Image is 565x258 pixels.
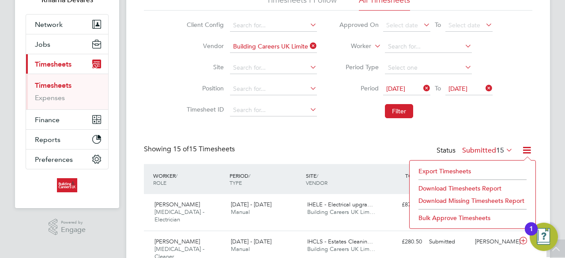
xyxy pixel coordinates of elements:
label: Submitted [462,146,513,155]
a: Go to home page [26,178,109,192]
input: Search for... [230,104,317,116]
span: Jobs [35,40,50,49]
span: TOTAL [405,172,421,179]
div: Submitted [426,235,471,249]
span: [PERSON_NAME] [154,238,200,245]
span: [DATE] [386,85,405,93]
span: [DATE] [448,85,467,93]
label: Approved On [339,21,379,29]
input: Search for... [230,83,317,95]
li: Download Timesheets Report [414,182,531,194]
span: Powered by [61,219,86,226]
button: Reports [26,130,108,149]
span: 15 of [173,145,189,153]
div: Status [437,145,515,157]
label: Period Type [339,63,379,71]
div: £280.50 [380,235,426,249]
span: Preferences [35,155,73,164]
div: Timesheets [26,74,108,109]
span: IHCLS - Estates Cleanin… [307,238,373,245]
span: ROLE [153,179,166,186]
span: Timesheets [35,60,72,68]
a: Expenses [35,93,65,102]
input: Search for... [230,41,317,53]
label: Period [339,84,379,92]
span: [DATE] - [DATE] [231,201,271,208]
span: To [432,82,444,94]
span: To [432,19,444,30]
div: Showing [144,145,237,154]
button: Timesheets [26,54,108,74]
span: Select date [448,21,480,29]
button: Finance [26,110,108,129]
input: Search for... [385,41,472,53]
input: Search for... [230,62,317,74]
div: WORKER [151,168,227,191]
span: Network [35,20,63,29]
span: [PERSON_NAME] [154,201,200,208]
label: Vendor [184,42,224,50]
label: Timesheet ID [184,105,224,113]
span: Finance [35,116,60,124]
label: Position [184,84,224,92]
span: Building Careers UK Lim… [307,208,375,216]
button: Network [26,15,108,34]
span: Select date [386,21,418,29]
button: Filter [385,104,413,118]
span: / [316,172,318,179]
a: Timesheets [35,81,72,90]
input: Search for... [230,19,317,32]
button: Open Resource Center, 1 new notification [530,223,558,251]
label: Worker [331,42,371,51]
li: Export Timesheets [414,165,531,177]
span: [MEDICAL_DATA] - Electrician [154,208,204,223]
a: Powered byEngage [49,219,86,236]
label: Client Config [184,21,224,29]
div: SITE [304,168,380,191]
span: TYPE [230,179,242,186]
span: 15 [496,146,504,155]
span: [DATE] - [DATE] [231,238,271,245]
label: Site [184,63,224,71]
span: IHELE - Electrical upgra… [307,201,373,208]
input: Select one [385,62,472,74]
div: 1 [529,229,533,240]
span: Reports [35,135,60,144]
li: Bulk Approve Timesheets [414,212,531,224]
span: / [249,172,250,179]
div: PERIOD [227,168,304,191]
button: Preferences [26,150,108,169]
img: buildingcareersuk-logo-retina.png [57,178,77,192]
span: Building Careers UK Lim… [307,245,375,253]
span: Manual [231,245,250,253]
span: / [176,172,177,179]
button: Jobs [26,34,108,54]
span: VENDOR [306,179,328,186]
span: Manual [231,208,250,216]
span: 15 Timesheets [173,145,235,153]
li: Download Missing Timesheets Report [414,194,531,207]
span: Engage [61,226,86,234]
div: £875.16 [380,198,426,212]
div: [PERSON_NAME] [471,235,517,249]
